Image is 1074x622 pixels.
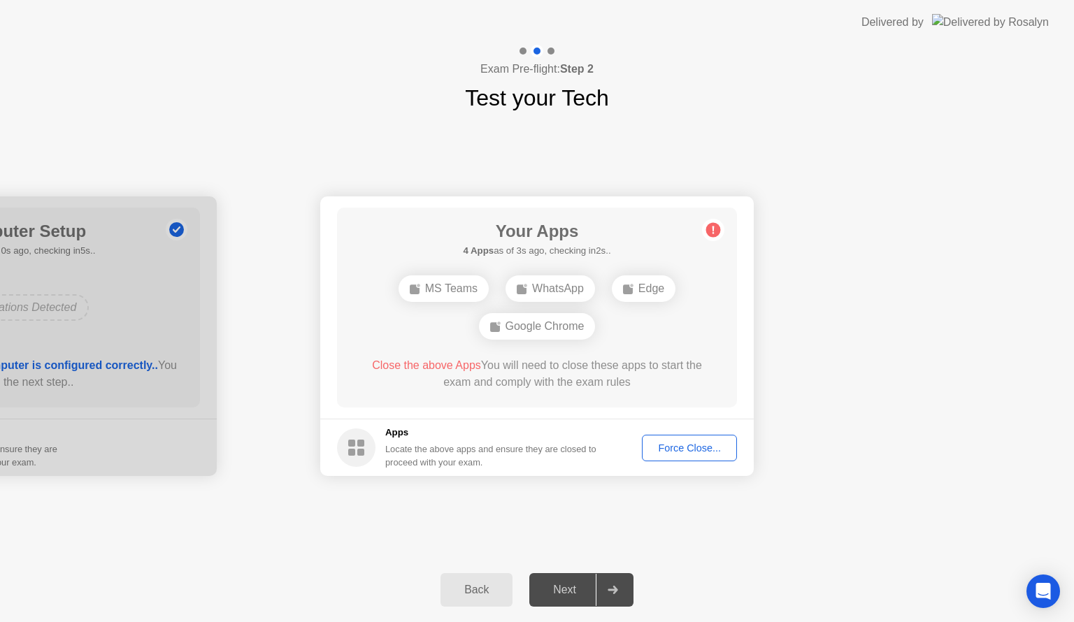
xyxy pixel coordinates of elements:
[385,442,597,469] div: Locate the above apps and ensure they are closed to proceed with your exam.
[1026,574,1060,608] div: Open Intercom Messenger
[463,244,610,258] h5: as of 3s ago, checking in2s..
[480,61,594,78] h4: Exam Pre-flight:
[441,573,513,607] button: Back
[642,435,737,461] button: Force Close...
[647,442,732,454] div: Force Close...
[357,357,717,391] div: You will need to close these apps to start the exam and comply with the exam rules
[463,219,610,244] h1: Your Apps
[560,63,594,75] b: Step 2
[612,275,675,302] div: Edge
[534,584,596,596] div: Next
[529,573,633,607] button: Next
[479,313,596,340] div: Google Chrome
[399,275,489,302] div: MS Teams
[506,275,595,302] div: WhatsApp
[861,14,924,31] div: Delivered by
[465,81,609,115] h1: Test your Tech
[445,584,508,596] div: Back
[932,14,1049,30] img: Delivered by Rosalyn
[372,359,481,371] span: Close the above Apps
[463,245,494,256] b: 4 Apps
[385,426,597,440] h5: Apps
